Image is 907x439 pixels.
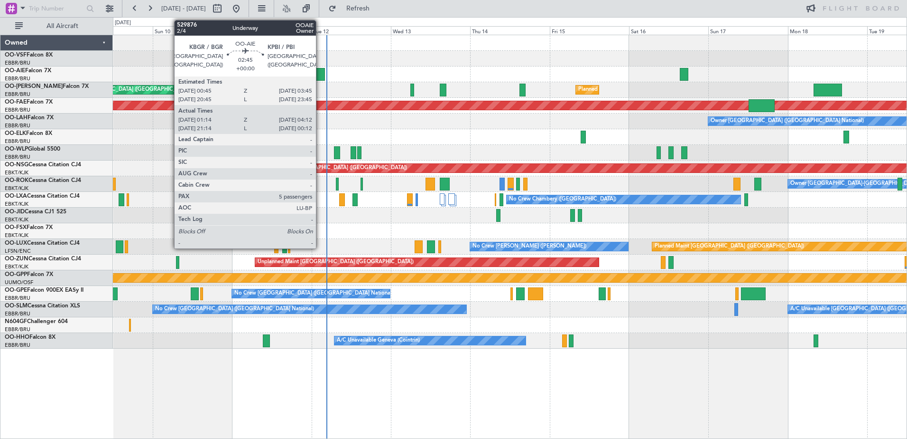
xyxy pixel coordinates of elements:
[5,91,30,98] a: EBBR/BRU
[5,209,25,215] span: OO-JID
[5,319,68,324] a: N604GFChallenger 604
[509,192,616,207] div: No Crew Chambery ([GEOGRAPHIC_DATA])
[10,19,103,34] button: All Aircraft
[5,200,28,208] a: EBKT/KJK
[5,99,53,105] a: OO-FAEFalcon 7X
[324,1,381,16] button: Refresh
[5,326,30,333] a: EBBR/BRU
[5,209,66,215] a: OO-JIDCessna CJ1 525
[5,122,30,129] a: EBBR/BRU
[5,232,28,239] a: EBKT/KJK
[5,225,27,230] span: OO-FSX
[337,334,420,348] div: A/C Unavailable Geneva (Cointrin)
[5,146,28,152] span: OO-WLP
[5,334,29,340] span: OO-HHO
[153,26,232,35] div: Sun 10
[29,1,83,16] input: Trip Number
[5,295,30,302] a: EBBR/BRU
[5,68,25,74] span: OO-AIE
[5,193,27,199] span: OO-LXA
[5,287,83,293] a: OO-GPEFalcon 900EX EASy II
[5,185,28,192] a: EBKT/KJK
[5,303,80,309] a: OO-SLMCessna Citation XLS
[234,286,393,301] div: No Crew [GEOGRAPHIC_DATA] ([GEOGRAPHIC_DATA] National)
[5,52,53,58] a: OO-VSFFalcon 8X
[5,75,30,82] a: EBBR/BRU
[5,178,81,183] a: OO-ROKCessna Citation CJ4
[472,239,586,254] div: No Crew [PERSON_NAME] ([PERSON_NAME])
[5,68,51,74] a: OO-AIEFalcon 7X
[5,240,27,246] span: OO-LUX
[5,240,80,246] a: OO-LUXCessna Citation CJ4
[5,256,28,262] span: OO-ZUN
[5,131,52,136] a: OO-ELKFalcon 8X
[5,319,27,324] span: N604GF
[5,279,33,286] a: UUMO/OSF
[5,162,28,168] span: OO-NSG
[5,272,27,277] span: OO-GPP
[161,4,206,13] span: [DATE] - [DATE]
[73,26,152,35] div: Sat 9
[5,287,27,293] span: OO-GPE
[5,263,28,270] a: EBKT/KJK
[5,99,27,105] span: OO-FAE
[708,26,787,35] div: Sun 17
[25,23,100,29] span: All Aircraft
[155,302,314,316] div: No Crew [GEOGRAPHIC_DATA] ([GEOGRAPHIC_DATA] National)
[5,84,89,89] a: OO-[PERSON_NAME]Falcon 7X
[5,115,28,121] span: OO-LAH
[312,26,391,35] div: Tue 12
[115,19,131,27] div: [DATE]
[5,131,26,136] span: OO-ELK
[5,146,60,152] a: OO-WLPGlobal 5500
[258,255,414,269] div: Unplanned Maint [GEOGRAPHIC_DATA] ([GEOGRAPHIC_DATA])
[5,225,53,230] a: OO-FSXFalcon 7X
[578,83,750,97] div: Planned Maint [GEOGRAPHIC_DATA] ([GEOGRAPHIC_DATA] National)
[5,303,28,309] span: OO-SLM
[232,26,311,35] div: Mon 11
[788,26,867,35] div: Mon 18
[5,256,81,262] a: OO-ZUNCessna Citation CJ4
[5,162,81,168] a: OO-NSGCessna Citation CJ4
[5,216,28,223] a: EBKT/KJK
[5,84,63,89] span: OO-[PERSON_NAME]
[5,138,30,145] a: EBBR/BRU
[5,272,53,277] a: OO-GPPFalcon 7X
[5,248,31,255] a: LFSN/ENC
[5,334,56,340] a: OO-HHOFalcon 8X
[5,106,30,114] a: EBBR/BRU
[391,26,470,35] div: Wed 13
[258,161,407,175] div: Planned Maint [GEOGRAPHIC_DATA] ([GEOGRAPHIC_DATA])
[5,59,30,67] a: EBBR/BRU
[5,52,27,58] span: OO-VSF
[5,342,30,349] a: EBBR/BRU
[629,26,708,35] div: Sat 16
[5,115,54,121] a: OO-LAHFalcon 7X
[5,153,30,161] a: EBBR/BRU
[550,26,629,35] div: Fri 15
[5,310,30,317] a: EBBR/BRU
[338,5,378,12] span: Refresh
[36,83,214,97] div: Unplanned Maint [GEOGRAPHIC_DATA] ([GEOGRAPHIC_DATA] National)
[655,239,804,254] div: Planned Maint [GEOGRAPHIC_DATA] ([GEOGRAPHIC_DATA])
[711,114,864,128] div: Owner [GEOGRAPHIC_DATA] ([GEOGRAPHIC_DATA] National)
[5,169,28,176] a: EBKT/KJK
[5,178,28,183] span: OO-ROK
[5,193,80,199] a: OO-LXACessna Citation CJ4
[470,26,549,35] div: Thu 14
